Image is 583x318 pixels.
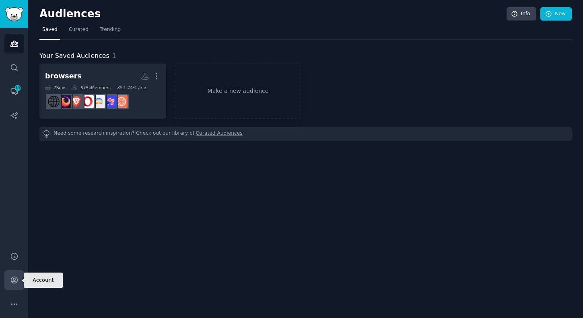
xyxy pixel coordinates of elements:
span: 1 [112,52,116,59]
a: browsers7Subs575kMembers1.74% /mozen_browserArcBrowserdiabrowseroperabrowserbrave_browserfirefoxb... [39,64,166,119]
span: Saved [42,26,58,33]
a: 19 [4,82,24,101]
a: Saved [39,23,60,40]
div: 7 Sub s [45,85,66,90]
a: Curated Audiences [196,130,243,138]
a: Info [507,7,536,21]
a: New [540,7,572,21]
a: Curated [66,23,91,40]
a: Trending [97,23,124,40]
img: diabrowser [93,95,105,108]
span: Trending [100,26,121,33]
div: 575k Members [72,85,111,90]
img: zen_browser [115,95,128,108]
a: Make a new audience [175,64,301,119]
img: firefox [59,95,71,108]
div: Need some research inspiration? Check out our library of [39,127,572,141]
div: 1.74 % /mo [123,85,146,90]
img: browsers [47,95,60,108]
span: Your Saved Audiences [39,51,109,61]
img: brave_browser [70,95,82,108]
span: 19 [14,85,21,91]
span: Curated [69,26,89,33]
img: operabrowser [81,95,94,108]
div: browsers [45,71,82,81]
h2: Audiences [39,8,507,21]
img: ArcBrowser [104,95,116,108]
img: GummySearch logo [5,7,23,21]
